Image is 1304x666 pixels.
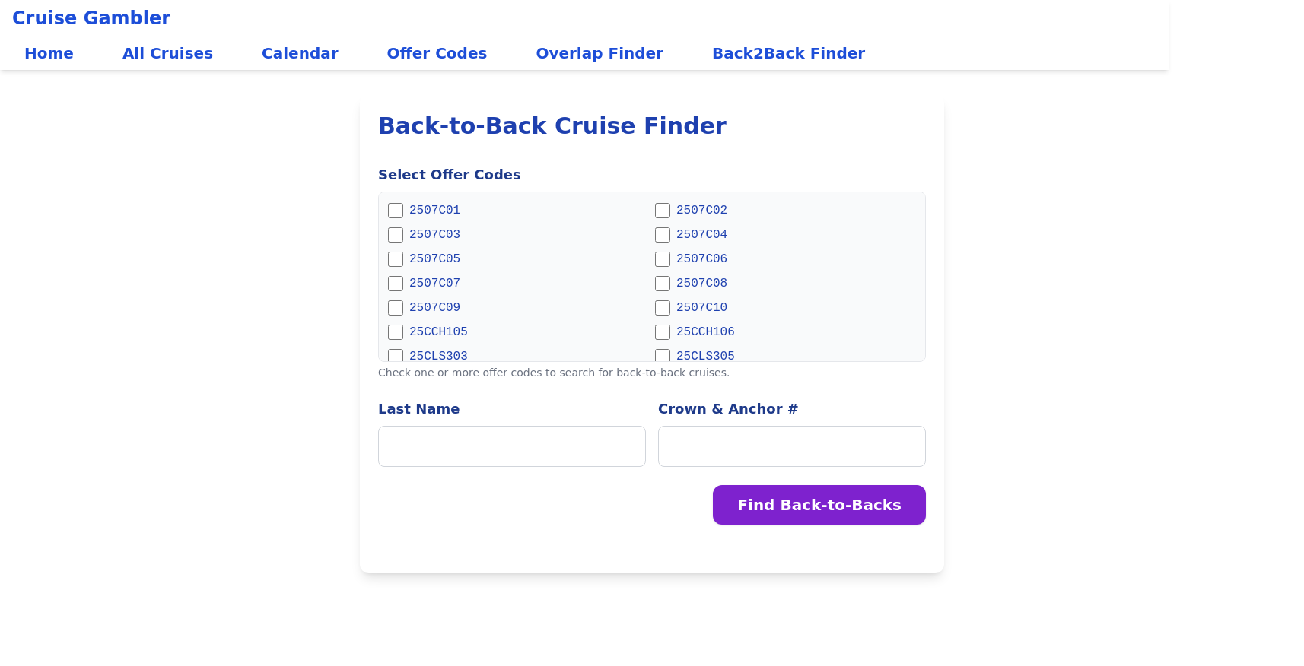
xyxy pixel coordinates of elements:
[655,227,670,243] input: 2507C04
[700,36,877,70] a: Back2Back Finder
[388,227,403,243] input: 2507C03
[378,113,926,140] h1: Back-to-Back Cruise Finder
[676,201,727,220] span: 2507C02
[676,274,727,293] span: 2507C08
[375,36,500,70] a: Offer Codes
[676,323,735,341] span: 25CCH106
[378,365,926,380] p: Check one or more offer codes to search for back-to-back cruises.
[409,323,468,341] span: 25CCH105
[655,203,670,218] input: 2507C02
[713,485,926,525] button: Find Back-to-Backs
[12,36,1156,70] div: Main navigation links
[409,299,460,317] span: 2507C09
[409,226,460,244] span: 2507C03
[655,349,670,364] input: 25CLS305
[658,398,926,420] label: Crown & Anchor #
[409,347,468,366] span: 25CLS303
[388,203,403,218] input: 2507C01
[655,252,670,267] input: 2507C06
[388,252,403,267] input: 2507C05
[388,300,403,316] input: 2507C09
[378,398,646,420] label: Last Name
[676,347,735,366] span: 25CLS305
[388,276,403,291] input: 2507C07
[409,274,460,293] span: 2507C07
[388,349,403,364] input: 25CLS303
[655,325,670,340] input: 25CCH106
[12,36,86,70] a: Home
[250,36,351,70] a: Calendar
[523,36,676,70] a: Overlap Finder
[655,276,670,291] input: 2507C08
[388,325,403,340] input: 25CCH105
[110,36,225,70] a: All Cruises
[676,250,727,268] span: 2507C06
[12,6,170,30] span: Cruise Gambler
[676,226,727,244] span: 2507C04
[655,300,670,316] input: 2507C10
[378,164,926,186] label: Select Offer Codes
[409,250,460,268] span: 2507C05
[676,299,727,317] span: 2507C10
[409,201,460,220] span: 2507C01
